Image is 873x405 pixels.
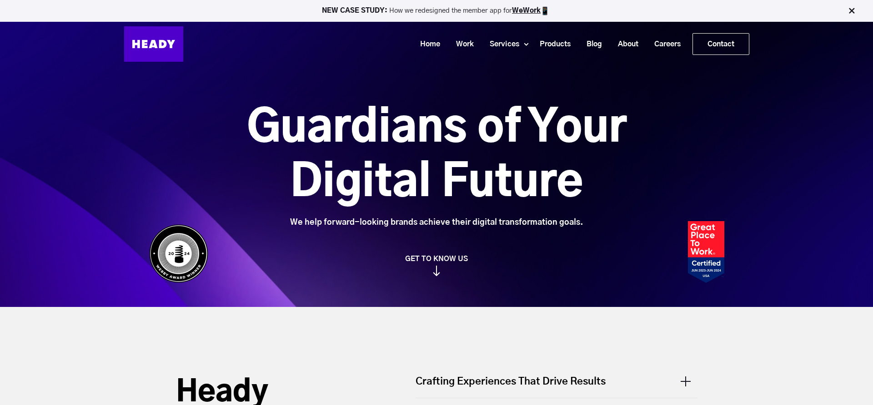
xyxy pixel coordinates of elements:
[145,254,729,276] a: GET TO KNOW US
[445,36,478,53] a: Work
[607,36,643,53] a: About
[416,375,697,398] div: Crafting Experiences That Drive Results
[847,6,856,15] img: Close Bar
[541,6,550,15] img: app emoji
[478,36,524,53] a: Services
[528,36,575,53] a: Products
[643,36,685,53] a: Careers
[192,33,749,55] div: Navigation Menu
[693,34,749,54] a: Contact
[4,6,869,15] p: How we redesigned the member app for
[512,7,541,14] a: WeWork
[575,36,607,53] a: Blog
[196,101,677,210] h1: Guardians of Your Digital Future
[688,221,724,283] img: Heady_2023_Certification_Badge
[149,224,208,283] img: Heady_WebbyAward_Winner-4
[409,36,445,53] a: Home
[124,26,183,62] img: Heady_Logo_Web-01 (1)
[196,217,677,227] div: We help forward-looking brands achieve their digital transformation goals.
[322,7,389,14] strong: NEW CASE STUDY:
[433,266,440,276] img: arrow_down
